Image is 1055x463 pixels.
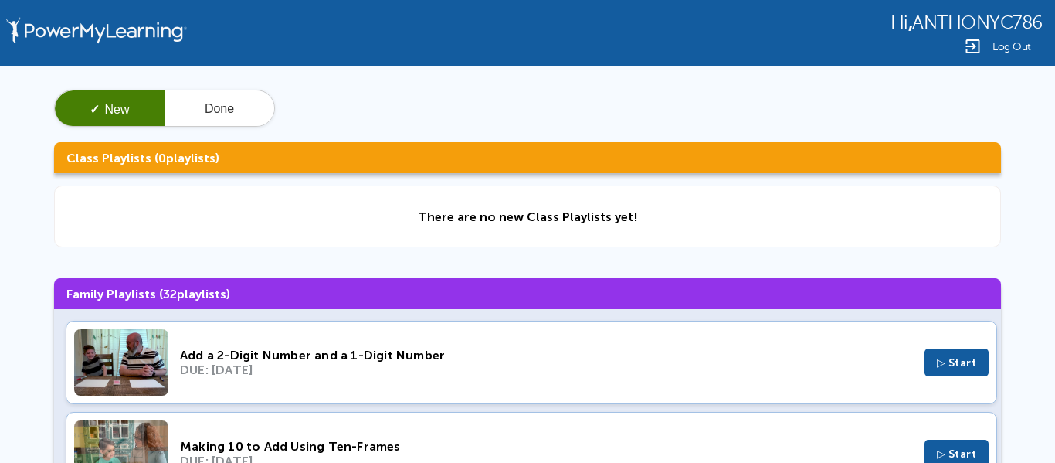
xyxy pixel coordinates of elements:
span: ANTHONYC786 [912,12,1043,33]
span: 0 [158,151,166,165]
span: Log Out [992,41,1031,53]
span: ✓ [90,103,100,116]
div: DUE: [DATE] [180,363,913,377]
span: ▷ Start [937,356,977,369]
span: ▷ Start [937,448,977,461]
h3: Class Playlists ( playlists) [54,142,1001,173]
img: Logout Icon [963,37,982,56]
button: ✓New [55,90,165,128]
div: Add a 2-Digit Number and a 1-Digit Number [180,348,913,363]
span: Hi [890,12,908,33]
div: Making 10 to Add Using Ten-Frames [180,439,913,454]
div: There are no new Class Playlists yet! [418,209,638,224]
div: , [890,11,1043,33]
button: ▷ Start [924,349,989,376]
button: Done [165,90,274,128]
h3: Family Playlists ( playlists) [54,278,1001,309]
span: 32 [163,287,177,301]
img: Thumbnail [74,329,168,396]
